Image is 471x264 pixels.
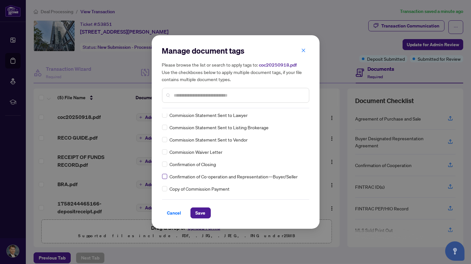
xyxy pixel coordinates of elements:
[162,207,187,218] button: Cancel
[170,148,223,155] span: Commission Waiver Letter
[162,46,309,56] h2: Manage document tags
[167,208,181,218] span: Cancel
[196,208,206,218] span: Save
[170,136,248,143] span: Commission Statement Sent to Vendor
[301,48,306,53] span: close
[259,62,297,68] span: coc20250918.pdf
[170,161,216,168] span: Confirmation of Closing
[162,61,309,83] h5: Please browse the list or search to apply tags to: Use the checkboxes below to apply multiple doc...
[170,111,248,119] span: Commission Statement Sent to Lawyer
[170,185,230,192] span: Copy of Commission Payment
[170,124,269,131] span: Commission Statement Sent to Listing Brokerage
[170,173,298,180] span: Confirmation of Co-operation and Representation—Buyer/Seller
[445,241,465,261] button: Open asap
[190,207,211,218] button: Save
